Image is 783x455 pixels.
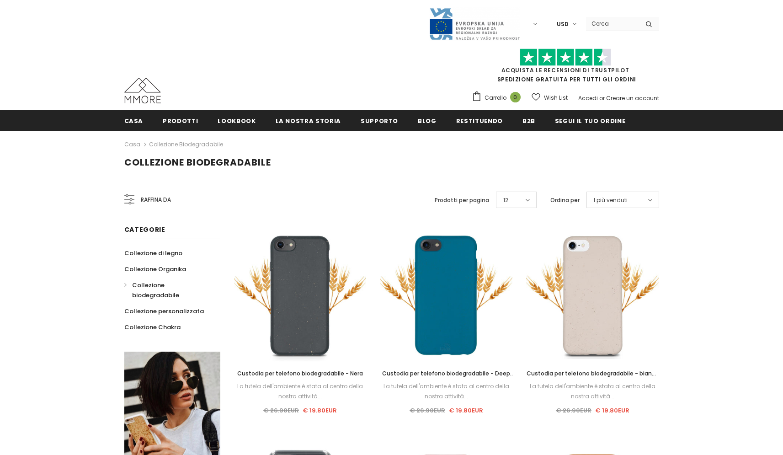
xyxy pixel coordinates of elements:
span: Collezione Organika [124,265,186,273]
img: Fidati di Pilot Stars [520,48,611,66]
span: Prodotti [163,117,198,125]
a: Collezione di legno [124,245,182,261]
span: Restituendo [456,117,503,125]
a: Custodia per telefono biodegradabile - bianco naturale [526,369,659,379]
a: Wish List [532,90,568,106]
a: La nostra storia [276,110,341,131]
span: Blog [418,117,437,125]
span: Collezione biodegradabile [124,156,271,169]
span: € 19.80EUR [595,406,629,415]
label: Prodotti per pagina [435,196,489,205]
a: Collezione Chakra [124,319,181,335]
span: € 26.90EUR [263,406,299,415]
a: Blog [418,110,437,131]
span: Collezione di legno [124,249,182,257]
span: Raffina da [141,195,171,205]
span: SPEDIZIONE GRATUITA PER TUTTI GLI ORDINI [472,53,659,83]
span: Custodia per telefono biodegradabile - Deep Sea Blue [382,369,514,387]
span: € 19.80EUR [303,406,337,415]
a: Prodotti [163,110,198,131]
span: Collezione personalizzata [124,307,204,316]
a: Javni Razpis [429,20,520,27]
span: 12 [503,196,508,205]
span: Wish List [544,93,568,102]
a: Collezione biodegradabile [124,277,210,303]
span: Custodia per telefono biodegradabile - bianco naturale [527,369,659,387]
span: I più venduti [594,196,628,205]
span: or [599,94,605,102]
input: Search Site [586,17,639,30]
a: Collezione personalizzata [124,303,204,319]
a: B2B [522,110,535,131]
span: USD [557,20,569,29]
span: 0 [510,92,521,102]
a: Restituendo [456,110,503,131]
span: € 19.80EUR [449,406,483,415]
a: Segui il tuo ordine [555,110,625,131]
img: Casi MMORE [124,78,161,103]
span: Segui il tuo ordine [555,117,625,125]
a: Lookbook [218,110,256,131]
a: Custodia per telefono biodegradabile - Deep Sea Blue [380,369,512,379]
div: La tutela dell'ambiente è stata al centro della nostra attività... [526,381,659,401]
a: Creare un account [606,94,659,102]
a: Casa [124,110,144,131]
a: Collezione Organika [124,261,186,277]
a: Collezione biodegradabile [149,140,223,148]
span: La nostra storia [276,117,341,125]
label: Ordina per [550,196,580,205]
div: La tutela dell'ambiente è stata al centro della nostra attività... [234,381,367,401]
span: Categorie [124,225,165,234]
span: Collezione Chakra [124,323,181,332]
span: Carrello [485,93,506,102]
span: supporto [361,117,398,125]
span: B2B [522,117,535,125]
a: Casa [124,139,140,150]
span: Casa [124,117,144,125]
a: Acquista le recensioni di TrustPilot [501,66,629,74]
a: supporto [361,110,398,131]
div: La tutela dell'ambiente è stata al centro della nostra attività... [380,381,512,401]
span: € 26.90EUR [410,406,445,415]
a: Custodia per telefono biodegradabile - Nera [234,369,367,379]
span: Lookbook [218,117,256,125]
span: Collezione biodegradabile [132,281,179,300]
img: Javni Razpis [429,7,520,41]
span: € 26.90EUR [556,406,591,415]
a: Carrello 0 [472,91,525,105]
a: Accedi [578,94,598,102]
span: Custodia per telefono biodegradabile - Nera [237,369,363,377]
